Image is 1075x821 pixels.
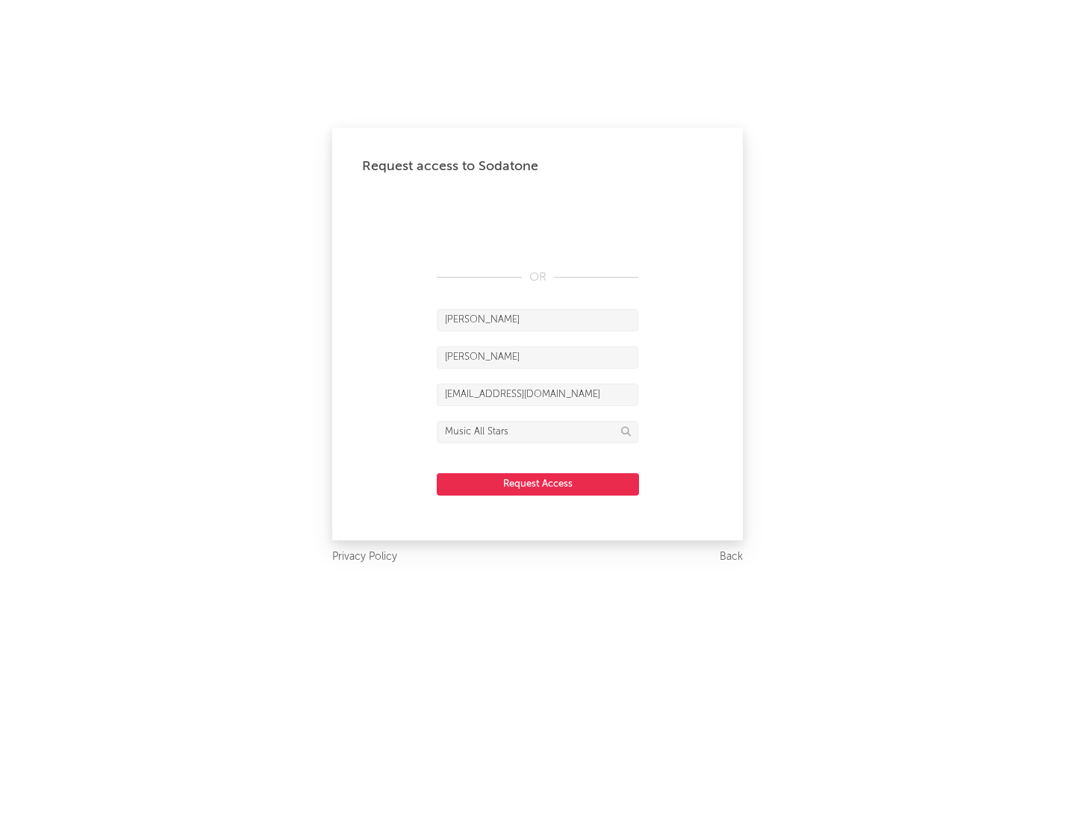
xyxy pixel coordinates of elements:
input: Division [437,421,638,443]
input: First Name [437,309,638,331]
a: Back [720,548,743,566]
input: Email [437,384,638,406]
a: Privacy Policy [332,548,397,566]
button: Request Access [437,473,639,496]
div: Request access to Sodatone [362,157,713,175]
div: OR [437,269,638,287]
input: Last Name [437,346,638,369]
